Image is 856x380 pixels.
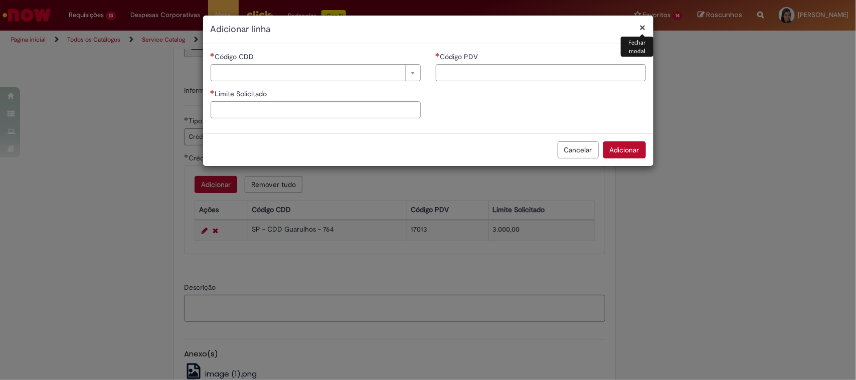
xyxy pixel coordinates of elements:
span: Necessários [211,90,215,94]
h2: Adicionar linha [211,23,646,36]
button: Cancelar [558,141,599,158]
span: Necessários - Código CDD [215,52,256,61]
input: Código PDV [436,64,646,81]
span: Limite Solicitado [215,89,269,98]
span: Necessários [211,53,215,57]
button: Adicionar [603,141,646,158]
a: Limpar campo Código CDD [211,64,421,81]
span: Necessários [436,53,440,57]
div: Fechar modal [621,37,653,57]
button: Fechar modal [640,22,646,33]
span: Código PDV [440,52,480,61]
input: Limite Solicitado [211,101,421,118]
